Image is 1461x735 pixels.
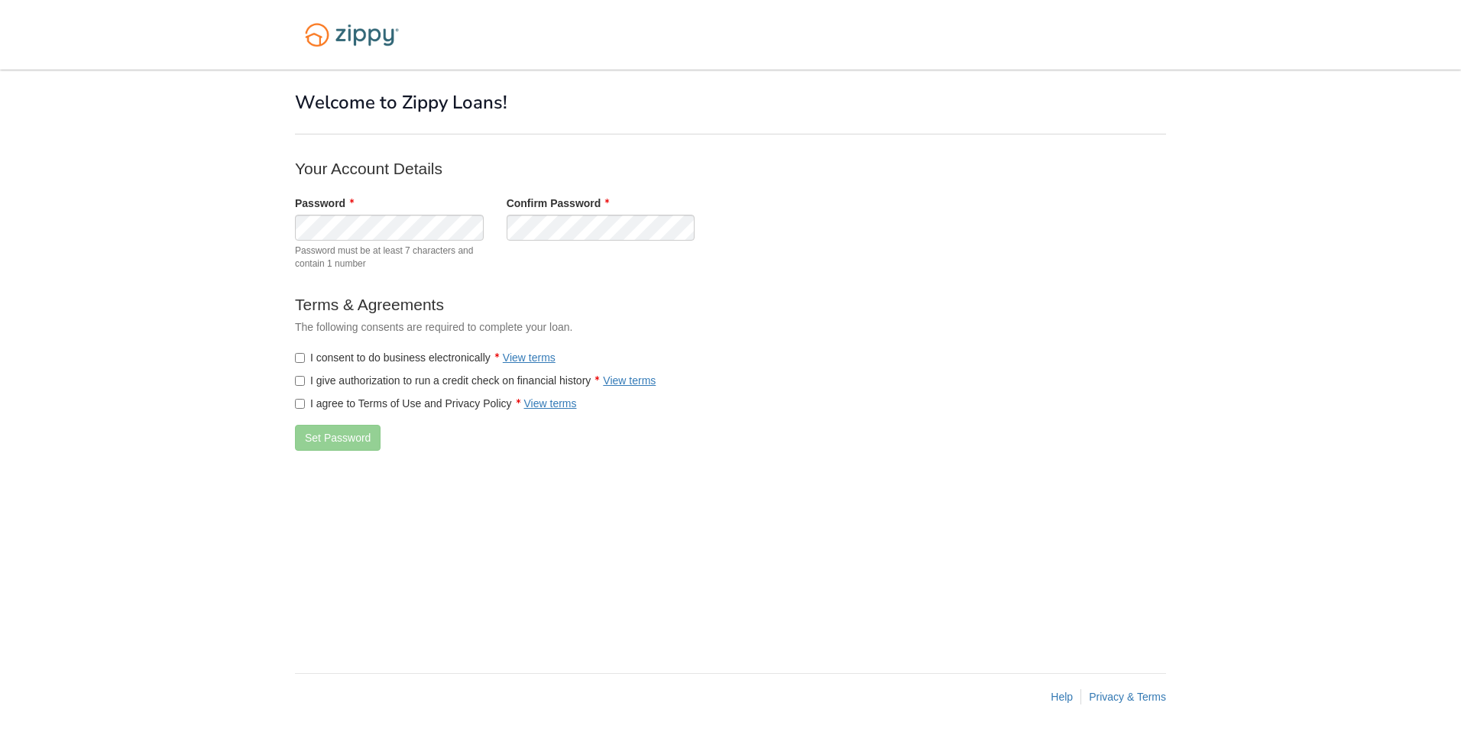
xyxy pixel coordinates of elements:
p: Terms & Agreements [295,293,906,316]
img: Logo [295,15,409,54]
p: The following consents are required to complete your loan. [295,319,906,335]
a: Help [1051,691,1073,703]
input: Verify Password [507,215,695,241]
h1: Welcome to Zippy Loans! [295,92,1166,112]
label: I give authorization to run a credit check on financial history [295,373,656,388]
button: Set Password [295,425,381,451]
a: Privacy & Terms [1089,691,1166,703]
label: I agree to Terms of Use and Privacy Policy [295,396,577,411]
input: I agree to Terms of Use and Privacy PolicyView terms [295,399,305,409]
a: View terms [503,351,556,364]
input: I consent to do business electronicallyView terms [295,353,305,363]
span: Password must be at least 7 characters and contain 1 number [295,244,484,270]
p: Your Account Details [295,157,906,180]
label: Password [295,196,354,211]
label: Confirm Password [507,196,610,211]
label: I consent to do business electronically [295,350,556,365]
a: View terms [524,397,577,410]
a: View terms [603,374,656,387]
input: I give authorization to run a credit check on financial historyView terms [295,376,305,386]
